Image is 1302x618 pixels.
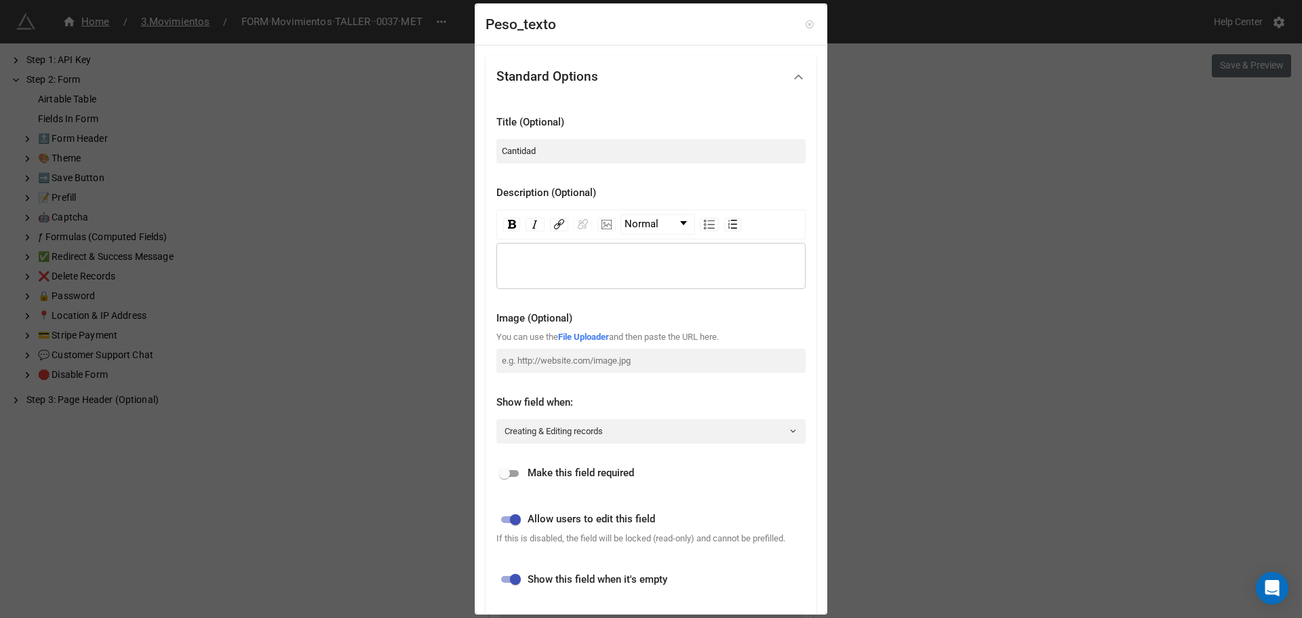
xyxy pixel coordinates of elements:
div: Bold [503,218,520,231]
div: Image [597,218,616,231]
div: Unordered [700,218,719,231]
span: Make this field required [528,465,634,482]
div: rdw-editor [503,258,800,273]
div: rdw-list-control [697,214,744,235]
div: rdw-dropdown [620,214,695,235]
span: Show this field when it's empty [528,572,667,588]
input: e.g. http://website.com/image.jpg [496,349,806,373]
span: and then paste the URL here. [609,332,719,342]
span: Normal [625,216,658,233]
div: rdw-link-control [547,214,595,235]
a: File Uploader [558,332,609,342]
div: Italic [526,218,545,231]
div: Peso_texto [486,14,556,36]
div: rdw-block-control [618,214,697,235]
a: Creating & Editing records [496,419,806,444]
div: rdw-inline-control [500,214,547,235]
div: If this is disabled, the field will be locked (read-only) and cannot be prefilled. [496,532,806,545]
div: rdw-wrapper [496,210,806,289]
a: Block Type [621,215,694,234]
div: Standard Options [486,55,816,98]
div: rdw-toolbar [496,210,806,239]
div: Standard Options [496,70,598,83]
div: Title (Optional) [496,115,806,131]
div: Unlink [574,218,592,231]
div: Image (Optional) [496,311,806,327]
div: Description (Optional) [496,185,806,201]
span: You can use the [496,332,558,342]
div: rdw-image-control [595,214,618,235]
span: Allow users to edit this field [528,511,655,528]
div: Link [550,218,568,231]
div: Ordered [724,218,741,231]
input: Enter Title (Optional) [496,139,806,163]
div: Show field when: [496,395,806,411]
div: Open Intercom Messenger [1256,572,1288,604]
